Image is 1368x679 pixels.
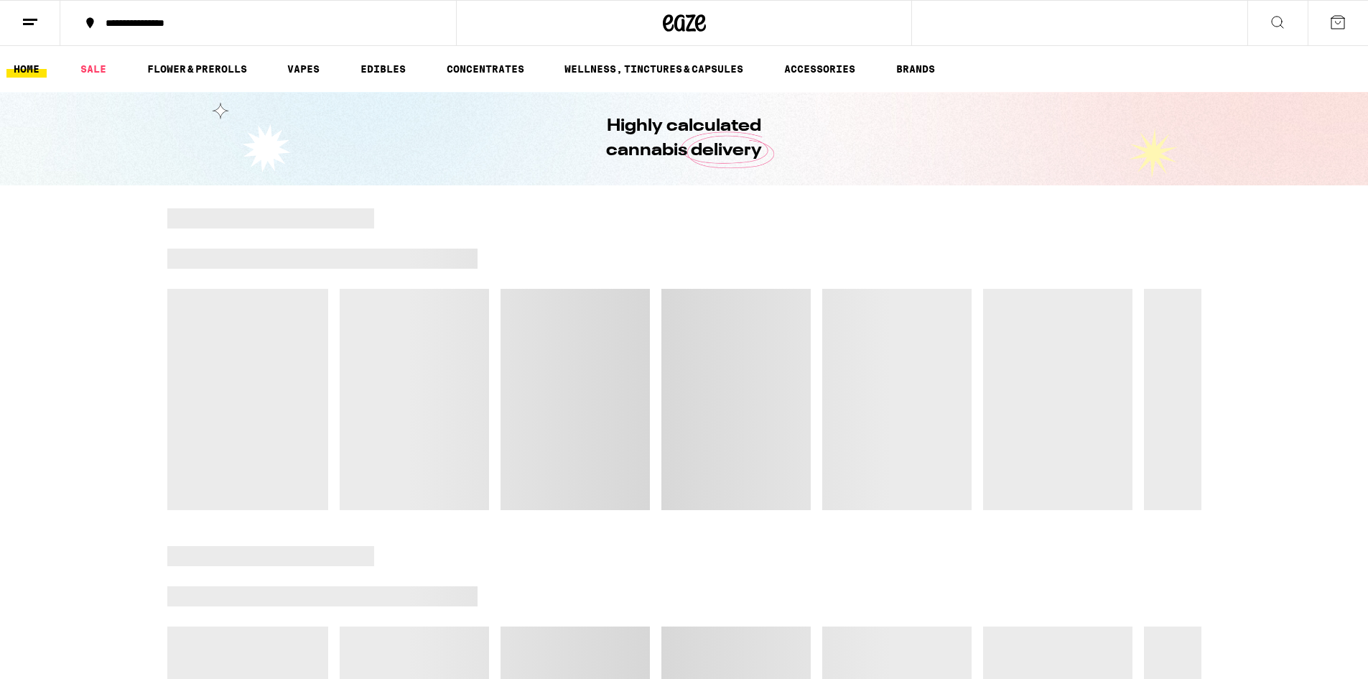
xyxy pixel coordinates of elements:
[439,60,531,78] a: CONCENTRATES
[73,60,113,78] a: SALE
[889,60,942,78] a: BRANDS
[777,60,862,78] a: ACCESSORIES
[140,60,254,78] a: FLOWER & PREROLLS
[280,60,327,78] a: VAPES
[353,60,413,78] a: EDIBLES
[6,60,47,78] a: HOME
[566,114,803,163] h1: Highly calculated cannabis delivery
[557,60,750,78] a: WELLNESS, TINCTURES & CAPSULES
